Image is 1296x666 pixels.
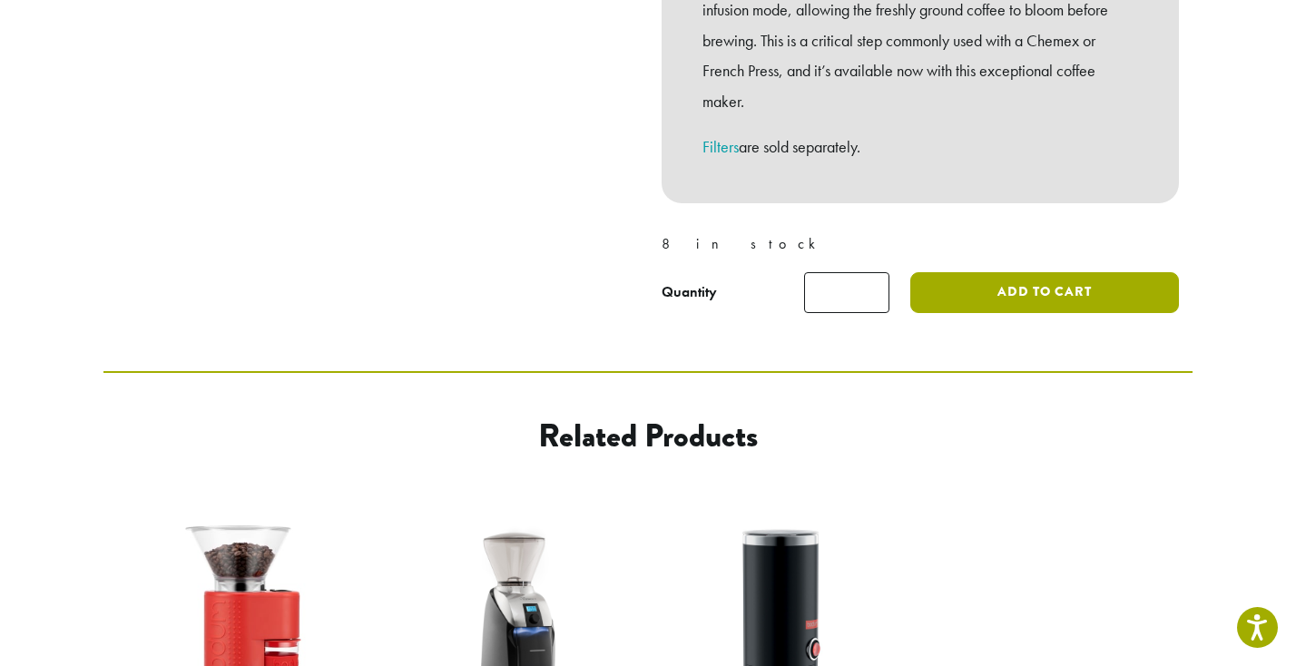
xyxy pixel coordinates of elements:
[702,132,1138,162] p: are sold separately.
[804,272,889,313] input: Product quantity
[910,272,1179,313] button: Add to cart
[702,136,739,157] a: Filters
[662,281,717,303] div: Quantity
[662,230,1179,258] p: 8 in stock
[250,416,1046,455] h2: Related products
